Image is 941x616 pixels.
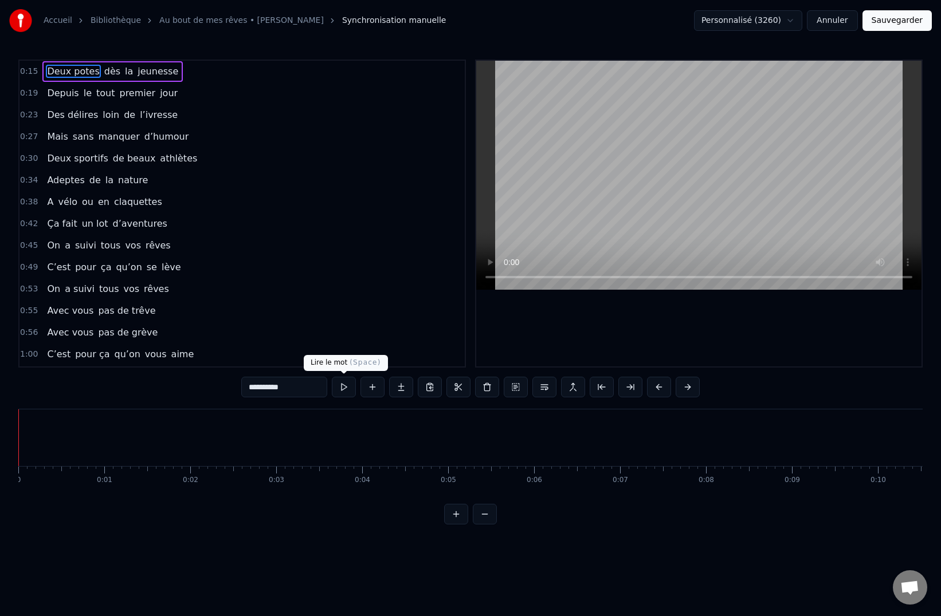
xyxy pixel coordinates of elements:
span: manquer [97,130,140,143]
button: Sauvegarder [862,10,932,31]
span: Avec vous [46,326,95,339]
a: Accueil [44,15,72,26]
span: d’humour [143,130,190,143]
span: 0:55 [20,305,38,317]
div: 0:04 [355,476,370,485]
span: claquettes [113,195,163,208]
span: rêves [143,282,170,295]
div: 0:01 [97,476,112,485]
div: 0:02 [183,476,198,485]
div: 0:10 [871,476,886,485]
span: On [46,239,61,252]
span: C’est [46,260,72,274]
span: sans [72,130,95,143]
span: Deux potes [46,65,100,78]
span: jeunesse [136,65,179,78]
span: loin [101,108,120,121]
span: dès [103,65,121,78]
span: tous [100,239,122,252]
span: en [97,195,111,208]
span: tous [98,282,120,295]
span: A [46,195,54,208]
span: 0:53 [20,283,38,295]
div: 0:03 [269,476,284,485]
span: C’est [46,348,72,361]
span: tout [95,86,116,100]
button: Annuler [807,10,857,31]
span: qu’on [115,260,143,274]
div: 0 [17,476,21,485]
nav: breadcrumb [44,15,446,26]
span: qu’on [113,348,142,361]
span: rêves [144,239,172,252]
span: de beaux [112,152,157,165]
span: Avec vous [46,304,95,317]
span: lève [160,260,182,274]
span: Mais [46,130,69,143]
div: Ouvrir le chat [893,570,927,605]
span: suivi [74,239,97,252]
span: 1:00 [20,349,38,360]
span: Des délires [46,108,99,121]
span: ( Space ) [350,358,381,366]
span: d’aventures [112,217,168,230]
span: On [46,282,61,295]
span: athlètes [159,152,198,165]
span: vélo [57,195,79,208]
span: pas de trêve [97,304,156,317]
span: a [64,239,72,252]
span: vos [122,282,140,295]
span: Ça fait [46,217,78,230]
span: 0:15 [20,66,38,77]
span: 0:19 [20,88,38,99]
span: de [123,108,136,121]
span: se [146,260,158,274]
span: 0:56 [20,327,38,338]
img: youka [9,9,32,32]
span: a suivi [64,282,96,295]
span: Adeptes [46,173,85,187]
span: Deux sportifs [46,152,109,165]
span: 0:45 [20,240,38,251]
div: 0:07 [613,476,628,485]
span: l’ivresse [139,108,179,121]
span: le [83,86,93,100]
span: pour [74,260,97,274]
div: 0:05 [441,476,456,485]
span: 0:34 [20,175,38,186]
span: jour [159,86,179,100]
span: la [104,173,115,187]
span: vos [124,239,142,252]
a: Au bout de mes rêves • [PERSON_NAME] [159,15,324,26]
span: 0:42 [20,218,38,230]
div: 0:08 [699,476,714,485]
span: 0:23 [20,109,38,121]
span: la [124,65,134,78]
span: Depuis [46,86,80,100]
span: premier [118,86,156,100]
div: 0:06 [527,476,542,485]
div: 0:09 [785,476,800,485]
span: nature [117,173,149,187]
span: 0:49 [20,262,38,273]
span: vous [144,348,168,361]
span: pas de grève [97,326,159,339]
span: ça [100,260,113,274]
span: ou [81,195,95,208]
span: 0:27 [20,131,38,143]
span: Synchronisation manuelle [342,15,446,26]
span: de [88,173,102,187]
a: Bibliothèque [91,15,141,26]
span: un lot [81,217,109,230]
span: 0:38 [20,196,38,208]
span: 0:30 [20,153,38,164]
span: pour ça [74,348,111,361]
span: aime [170,348,195,361]
div: Lire le mot [304,355,388,371]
